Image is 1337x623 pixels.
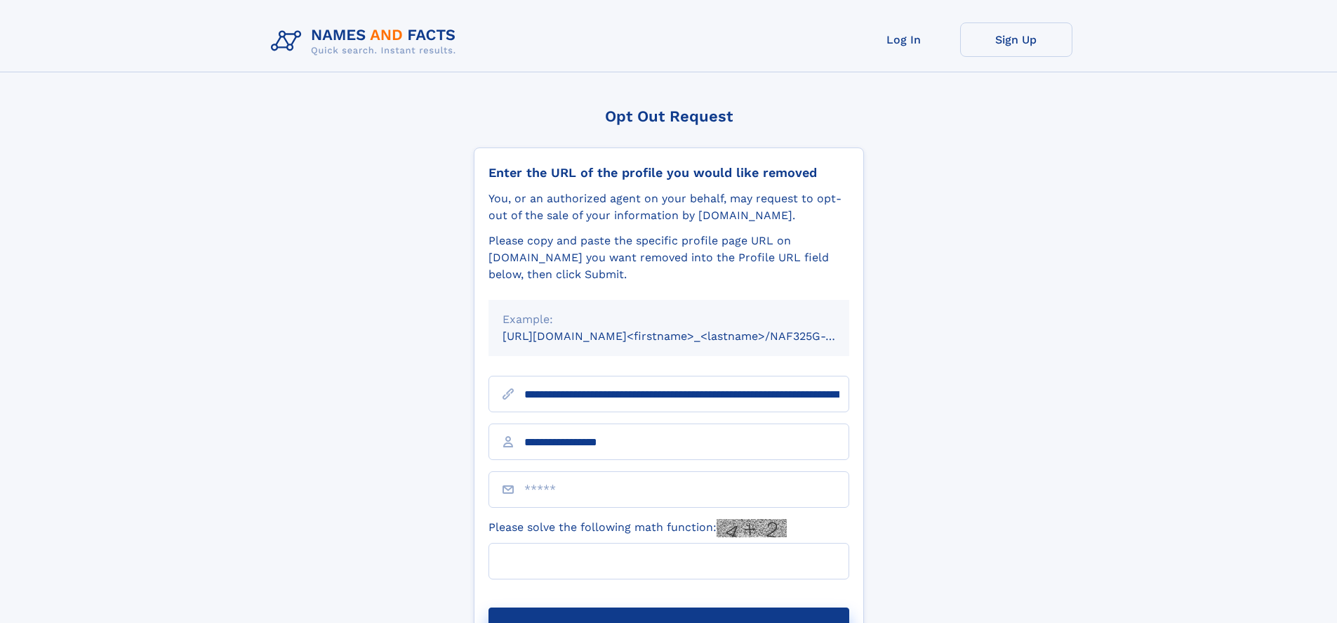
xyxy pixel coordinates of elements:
img: Logo Names and Facts [265,22,467,60]
div: Opt Out Request [474,107,864,125]
div: Enter the URL of the profile you would like removed [488,165,849,181]
div: Example: [503,311,835,328]
small: [URL][DOMAIN_NAME]<firstname>_<lastname>/NAF325G-xxxxxxxx [503,329,876,343]
div: Please copy and paste the specific profile page URL on [DOMAIN_NAME] you want removed into the Pr... [488,232,849,283]
div: You, or an authorized agent on your behalf, may request to opt-out of the sale of your informatio... [488,190,849,224]
a: Log In [848,22,960,57]
a: Sign Up [960,22,1072,57]
label: Please solve the following math function: [488,519,787,537]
